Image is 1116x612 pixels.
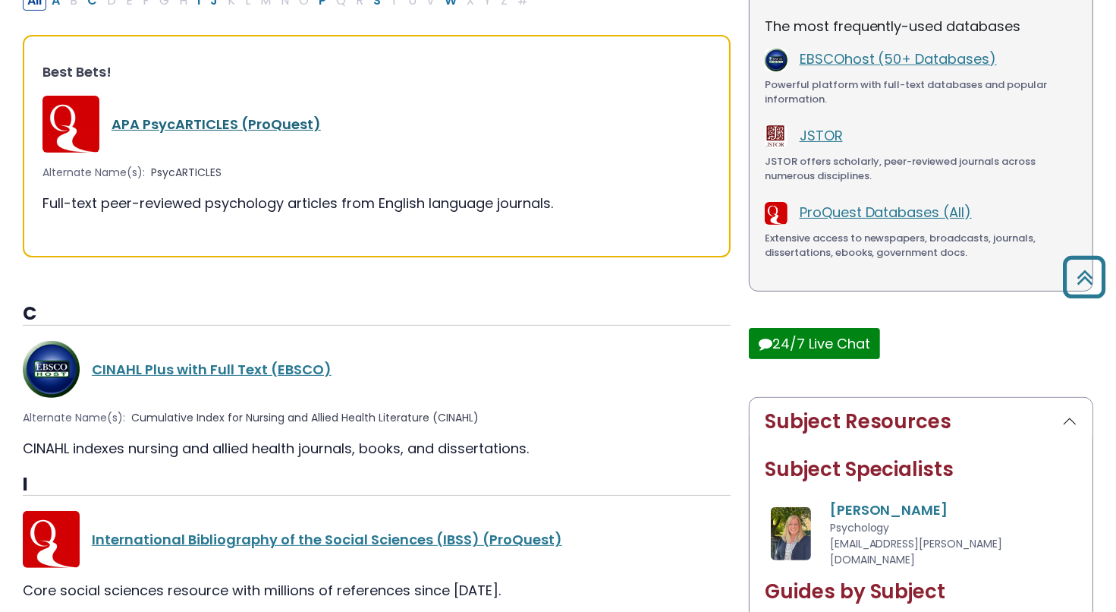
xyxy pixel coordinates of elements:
a: EBSCOhost (50+ Databases) [800,49,997,68]
h3: C [23,303,731,326]
div: Extensive access to newspapers, broadcasts, journals, dissertations, ebooks, government docs. [765,231,1077,260]
img: Gina Kendig Bolger [771,507,811,560]
h2: Subject Specialists [765,458,1077,481]
span: [EMAIL_ADDRESS][PERSON_NAME][DOMAIN_NAME] [830,536,1003,567]
button: 24/7 Live Chat [749,328,880,359]
span: Alternate Name(s): [23,410,125,426]
a: JSTOR [800,126,843,145]
a: International Bibliography of the Social Sciences (IBSS) (ProQuest) [92,530,562,549]
a: Back to Top [1058,263,1112,291]
a: CINAHL Plus with Full Text (EBSCO) [92,360,332,379]
p: The most frequently-used databases [765,16,1077,36]
div: JSTOR offers scholarly, peer-reviewed journals across numerous disciplines. [765,154,1077,184]
a: ProQuest Databases (All) [800,203,972,222]
span: PsycARTICLES [151,165,222,181]
div: CINAHL indexes nursing and allied health journals, books, and dissertations. [23,438,731,459]
div: Full-text peer-reviewed psychology articles from English language journals. [42,193,711,213]
span: Cumulative Index for Nursing and Allied Health Literature (CINAHL) [131,410,479,426]
a: [PERSON_NAME] [830,500,948,519]
h2: Guides by Subject [765,580,1077,604]
a: APA PsycARTICLES (ProQuest) [112,115,321,134]
button: Subject Resources [750,398,1092,446]
div: Powerful platform with full-text databases and popular information. [765,77,1077,107]
span: Alternate Name(s): [42,165,145,181]
span: Psychology [830,520,890,535]
h3: I [23,474,731,497]
div: Core social sciences resource with millions of references since [DATE]. [23,580,731,601]
h3: Best Bets! [42,64,711,80]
